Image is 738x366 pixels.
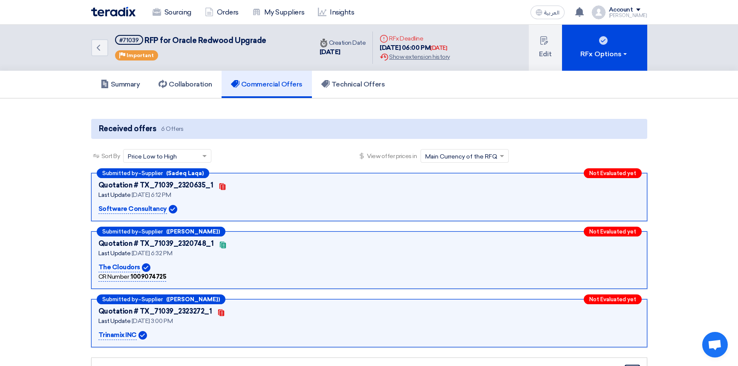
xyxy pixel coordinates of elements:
span: View offer prices in [367,152,417,161]
span: Important [127,52,154,58]
div: [DATE] [320,47,366,57]
div: – [97,294,225,304]
b: (Sadeq Laqa) [166,170,204,176]
a: Collaboration [149,71,222,98]
p: Trinamix INC [98,330,137,340]
span: RFP for Oracle Redwood Upgrade [144,36,266,45]
img: Verified Account [138,331,147,340]
span: Price Low to High [128,152,177,161]
h5: Commercial Offers [231,80,303,89]
div: Creation Date [320,38,366,47]
img: Teradix logo [91,7,135,17]
span: Supplier [141,170,163,176]
span: Submitted by [102,297,138,302]
span: Not Evaluated yet [589,297,636,302]
img: Verified Account [142,263,150,272]
span: 6 Offers [161,125,183,133]
div: – [97,168,209,178]
div: RFx Deadline [380,34,450,43]
div: [DATE] 06:00 PM [380,43,450,53]
span: Last Update [98,250,131,257]
div: Quotation # TX_71039_2320748_1 [98,239,214,249]
b: 1009074725 [131,273,166,280]
div: Account [609,6,633,14]
span: Not Evaluated yet [589,229,636,234]
div: CR Number : [98,272,167,282]
div: – [97,227,225,236]
span: Received offers [99,123,156,135]
img: Verified Account [169,205,177,213]
a: Commercial Offers [222,71,312,98]
div: [DATE] [430,44,447,52]
div: [PERSON_NAME] [609,13,647,18]
div: Quotation # TX_71039_2323272_1 [98,306,212,317]
span: Supplier [141,297,163,302]
span: [DATE] 3:00 PM [132,317,173,325]
p: The Cloudors [98,262,140,273]
button: RFx Options [562,25,647,71]
span: Submitted by [102,170,138,176]
div: Show extension history [380,52,450,61]
a: Open chat [702,332,728,357]
a: Insights [311,3,361,22]
button: العربية [530,6,565,19]
span: Sort By [101,152,120,161]
h5: RFP for Oracle Redwood Upgrade [115,35,266,46]
b: ([PERSON_NAME]) [166,229,220,234]
span: [DATE] 6:32 PM [132,250,172,257]
h5: Summary [101,80,140,89]
a: Summary [91,71,150,98]
div: Quotation # TX_71039_2320635_1 [98,180,213,190]
span: العربية [544,10,559,16]
span: Supplier [141,229,163,234]
p: Software Consultancy [98,204,167,214]
h5: Technical Offers [321,80,385,89]
a: Sourcing [146,3,198,22]
a: Orders [198,3,245,22]
span: Not Evaluated yet [589,170,636,176]
div: #71039 [119,37,139,43]
b: ([PERSON_NAME]) [166,297,220,302]
a: Technical Offers [312,71,394,98]
span: [DATE] 6:12 PM [132,191,171,199]
img: profile_test.png [592,6,605,19]
span: Submitted by [102,229,138,234]
h5: Collaboration [159,80,212,89]
span: Last Update [98,317,131,325]
span: Last Update [98,191,131,199]
a: My Suppliers [245,3,311,22]
button: Edit [529,25,562,71]
div: RFx Options [580,49,628,59]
